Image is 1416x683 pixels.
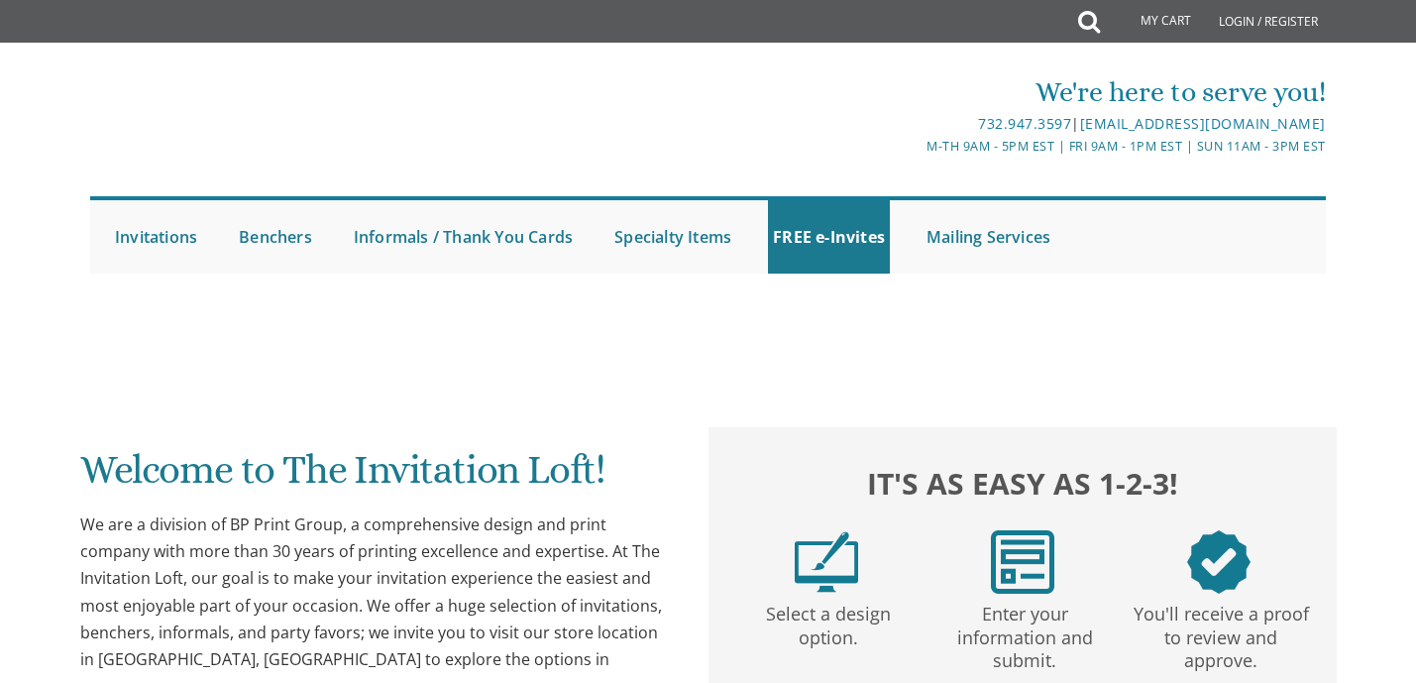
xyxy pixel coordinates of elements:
[503,112,1326,136] div: |
[768,200,890,274] a: FREE e-Invites
[991,530,1054,594] img: step2.png
[503,72,1326,112] div: We're here to serve you!
[734,594,923,650] p: Select a design option.
[1127,594,1315,673] p: You'll receive a proof to review and approve.
[1098,2,1205,42] a: My Cart
[349,200,578,274] a: Informals / Thank You Cards
[978,114,1071,133] a: 732.947.3597
[922,200,1055,274] a: Mailing Services
[728,461,1317,506] h2: It's as easy as 1-2-3!
[1187,530,1251,594] img: step3.png
[80,448,669,507] h1: Welcome to The Invitation Loft!
[609,200,736,274] a: Specialty Items
[110,200,202,274] a: Invitations
[1080,114,1326,133] a: [EMAIL_ADDRESS][DOMAIN_NAME]
[234,200,317,274] a: Benchers
[503,136,1326,157] div: M-Th 9am - 5pm EST | Fri 9am - 1pm EST | Sun 11am - 3pm EST
[930,594,1119,673] p: Enter your information and submit.
[795,530,858,594] img: step1.png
